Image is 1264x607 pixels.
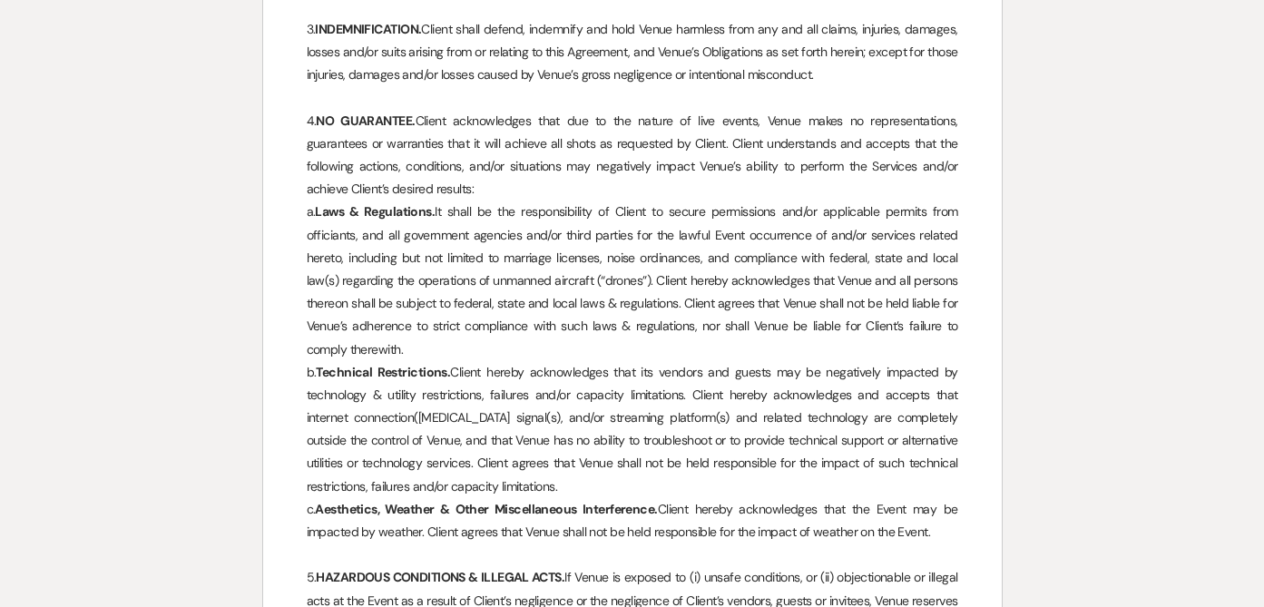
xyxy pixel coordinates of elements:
[315,203,435,220] strong: Laws & Regulations.
[316,569,564,585] strong: HAZARDOUS CONDITIONS & ILLEGAL ACTS.
[307,18,958,87] p: 3. Client shall defend, indemnify and hold Venue harmless from any and all claims, injuries, dama...
[316,113,415,129] strong: NO GUARANTEE.
[307,110,958,201] p: 4. Client acknowledges that due to the nature of live events, Venue makes no representations, gua...
[315,501,657,517] strong: Aesthetics, Weather & Other Miscellaneous Interference.
[307,498,958,543] p: c. Client hereby acknowledges that the Event may be impacted by weather. Client agrees that Venue...
[307,361,958,498] p: b. Client hereby acknowledges that its vendors and guests may be negatively impacted by technolog...
[316,364,450,380] strong: Technical Restrictions.
[315,21,421,37] strong: INDEMNIFICATION.
[307,201,958,360] p: a. It shall be the responsibility of Client to secure permissions and/or applicable permits from ...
